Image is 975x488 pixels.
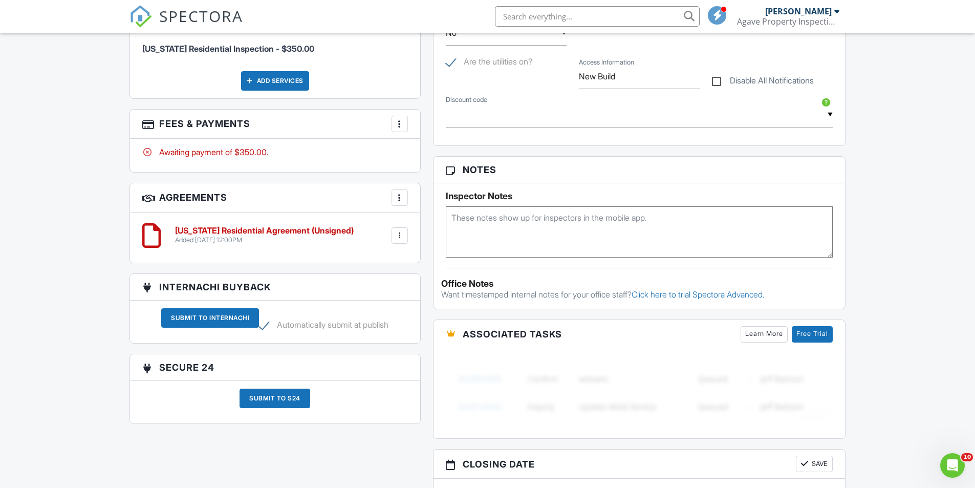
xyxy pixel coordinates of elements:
input: Access Information [579,64,700,89]
input: Search everything... [495,6,700,27]
a: Click here to trial Spectora Advanced. [632,289,765,300]
h3: Agreements [130,183,420,213]
h6: [US_STATE] Residential Agreement (Unsigned) [175,226,354,236]
span: [US_STATE] Residential Inspection - $350.00 [142,44,314,54]
label: Access Information [579,58,634,67]
span: SPECTORA [159,5,243,27]
div: Add Services [241,71,309,91]
h3: Fees & Payments [130,110,420,139]
div: [PERSON_NAME] [765,6,832,16]
a: Submit to S24 [240,389,310,416]
p: Want timestamped internal notes for your office staff? [441,289,838,300]
a: SPECTORA [129,14,243,35]
span: Associated Tasks [463,327,562,341]
div: Submit to S24 [240,389,310,408]
iframe: Intercom live chat [940,453,965,478]
h3: Secure 24 [130,354,420,381]
a: Learn More [741,326,788,343]
a: Free Trial [792,326,833,343]
h3: InterNACHI BuyBack [130,274,420,301]
img: The Best Home Inspection Software - Spectora [129,5,152,28]
label: Disable All Notifications [712,76,814,89]
button: Save [796,456,833,472]
label: Discount code [446,95,487,104]
h3: Notes [434,157,846,183]
label: Automatically submit at publish [259,320,388,333]
h5: Inspector Notes [446,191,833,201]
span: 10 [961,453,973,461]
div: Submit To InterNACHI [161,308,259,328]
div: Added [DATE] 12:00PM [175,236,354,244]
a: [US_STATE] Residential Agreement (Unsigned) Added [DATE] 12:00PM [175,226,354,244]
div: Awaiting payment of $350.00. [142,146,408,158]
div: Agave Property Inspections, PLLC [737,16,839,27]
span: Closing date [463,457,535,471]
img: blurred-tasks-251b60f19c3f713f9215ee2a18cbf2105fc2d72fcd585247cf5e9ec0c957c1dd.png [446,357,833,429]
a: Submit To InterNACHI [161,308,259,335]
label: Are the utilities on? [446,57,532,70]
div: Office Notes [441,279,838,289]
li: Service: Texas Residential Inspection [142,25,408,62]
